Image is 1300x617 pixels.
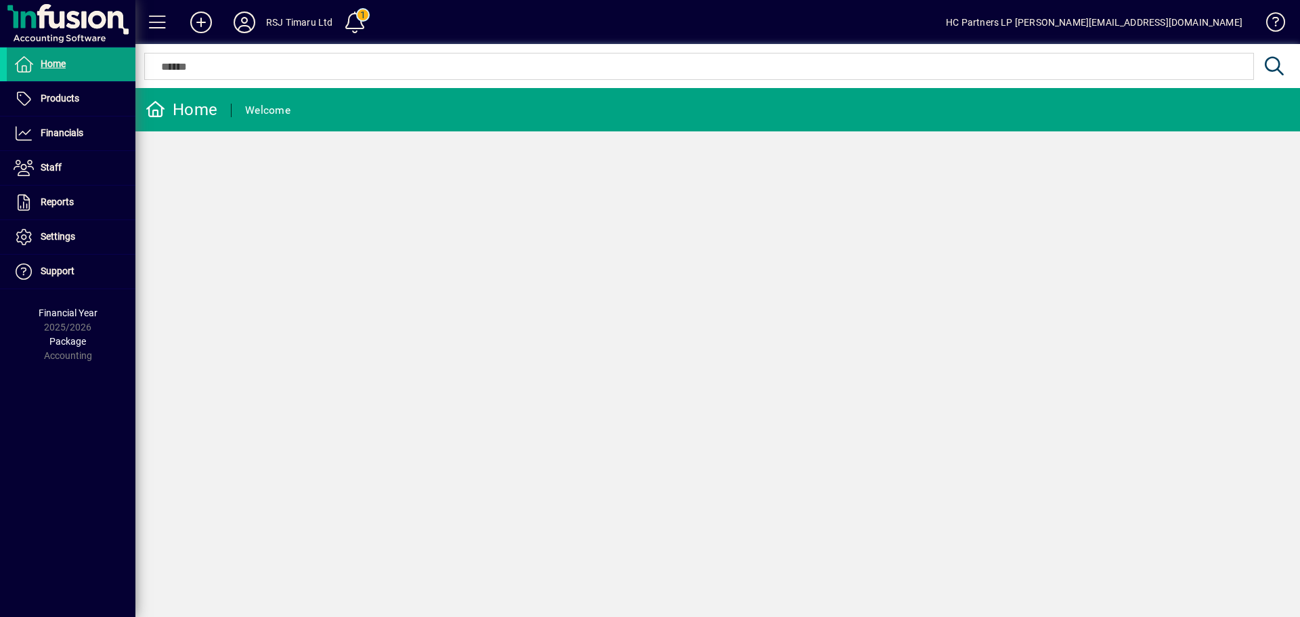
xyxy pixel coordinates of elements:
[41,196,74,207] span: Reports
[49,336,86,347] span: Package
[41,265,74,276] span: Support
[179,10,223,35] button: Add
[245,100,290,121] div: Welcome
[7,82,135,116] a: Products
[39,307,97,318] span: Financial Year
[41,162,62,173] span: Staff
[7,116,135,150] a: Financials
[223,10,266,35] button: Profile
[266,12,332,33] div: RSJ Timaru Ltd
[7,255,135,289] a: Support
[146,99,217,121] div: Home
[41,127,83,138] span: Financials
[41,231,75,242] span: Settings
[946,12,1242,33] div: HC Partners LP [PERSON_NAME][EMAIL_ADDRESS][DOMAIN_NAME]
[7,151,135,185] a: Staff
[7,186,135,219] a: Reports
[41,93,79,104] span: Products
[7,220,135,254] a: Settings
[41,58,66,69] span: Home
[1256,3,1283,47] a: Knowledge Base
